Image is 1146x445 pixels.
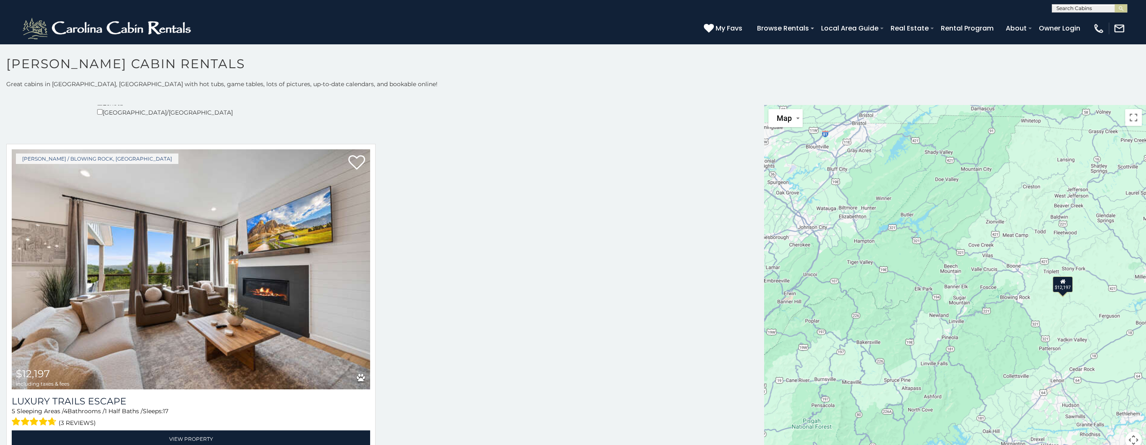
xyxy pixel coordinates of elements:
img: White-1-2.png [21,16,195,41]
a: Rental Program [937,21,998,36]
div: Sleeping Areas / Bathrooms / Sleeps: [12,407,370,428]
a: Luxury Trails Escape [12,396,370,407]
a: About [1002,21,1031,36]
img: phone-regular-white.png [1093,23,1105,34]
a: My Favs [704,23,744,34]
a: Real Estate [886,21,933,36]
span: 4 [64,407,67,415]
div: $12,197 [1053,276,1073,292]
span: Map [777,114,792,123]
img: mail-regular-white.png [1113,23,1125,34]
span: 5 [12,407,15,415]
span: 1 Half Baths / [105,407,143,415]
a: Owner Login [1035,21,1084,36]
span: 17 [163,407,168,415]
button: Toggle fullscreen view [1125,109,1142,126]
a: Browse Rentals [753,21,813,36]
span: My Favs [716,23,742,33]
a: Local Area Guide [817,21,883,36]
span: (3 reviews) [59,417,96,428]
span: including taxes & fees [16,381,70,386]
span: $12,197 [16,368,50,380]
a: [PERSON_NAME] / Blowing Rock, [GEOGRAPHIC_DATA] [16,153,178,164]
a: Luxury Trails Escape $12,197 including taxes & fees [12,149,370,389]
a: Add to favorites [348,154,365,172]
img: Luxury Trails Escape [12,149,370,389]
div: [GEOGRAPHIC_DATA]/[GEOGRAPHIC_DATA] [97,107,233,117]
button: Change map style [768,109,803,127]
